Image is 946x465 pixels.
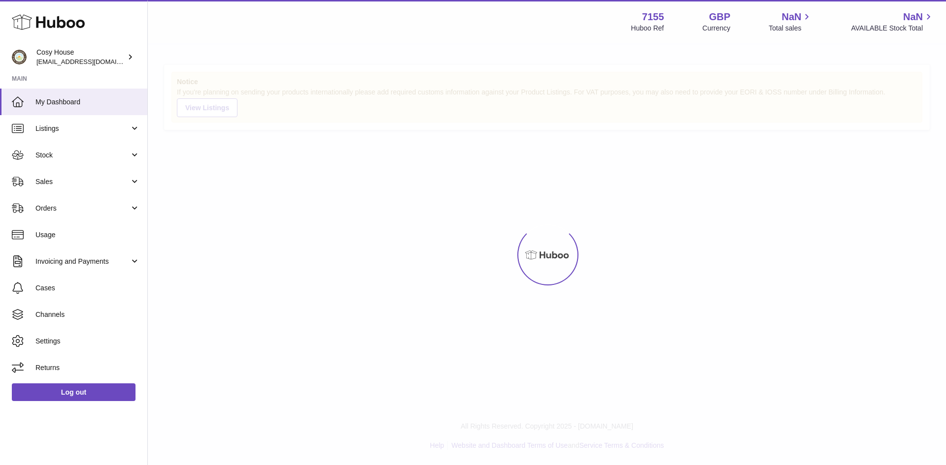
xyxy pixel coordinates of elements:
[642,10,664,24] strong: 7155
[35,337,140,346] span: Settings
[35,204,130,213] span: Orders
[12,50,27,64] img: info@wholesomegoods.com
[781,10,801,24] span: NaN
[35,283,140,293] span: Cases
[36,48,125,66] div: Cosy House
[851,24,934,33] span: AVAILABLE Stock Total
[903,10,923,24] span: NaN
[35,151,130,160] span: Stock
[769,10,812,33] a: NaN Total sales
[35,230,140,240] span: Usage
[35,363,140,372] span: Returns
[35,124,130,133] span: Listings
[769,24,812,33] span: Total sales
[35,97,140,107] span: My Dashboard
[12,383,135,401] a: Log out
[35,177,130,186] span: Sales
[35,310,140,319] span: Channels
[631,24,664,33] div: Huboo Ref
[36,58,145,65] span: [EMAIL_ADDRESS][DOMAIN_NAME]
[709,10,730,24] strong: GBP
[35,257,130,266] span: Invoicing and Payments
[703,24,731,33] div: Currency
[851,10,934,33] a: NaN AVAILABLE Stock Total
